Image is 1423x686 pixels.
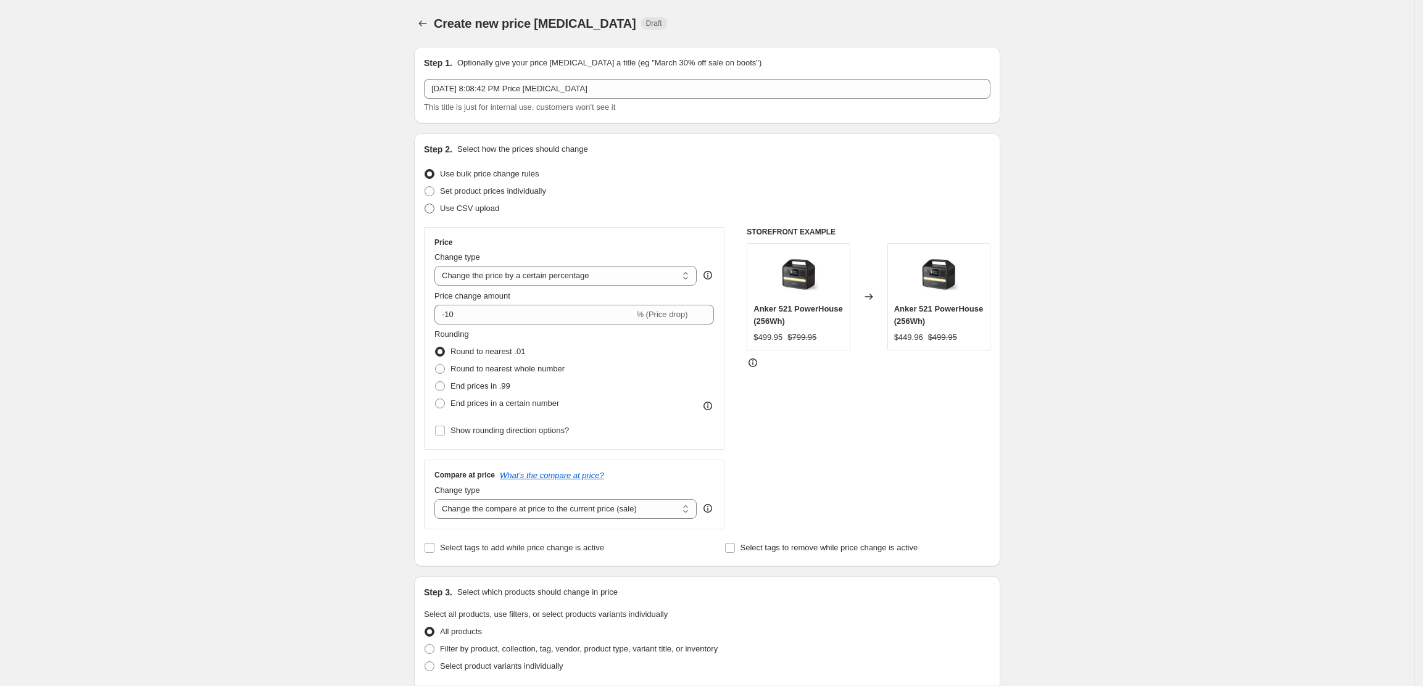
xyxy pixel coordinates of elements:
[646,19,662,28] span: Draft
[457,57,761,69] p: Optionally give your price [MEDICAL_DATA] a title (eg "March 30% off sale on boots")
[894,331,923,344] div: $449.96
[440,627,482,636] span: All products
[424,102,615,112] span: This title is just for internal use, customers won't see it
[434,470,495,480] h3: Compare at price
[894,304,984,326] span: Anker 521 PowerHouse (256Wh)
[424,143,452,155] h2: Step 2.
[928,331,957,344] strike: $499.95
[741,543,918,552] span: Select tags to remove while price change is active
[753,304,843,326] span: Anker 521 PowerHouse (256Wh)
[440,204,499,213] span: Use CSV upload
[424,79,990,99] input: 30% off holiday sale
[450,347,525,356] span: Round to nearest .01
[702,502,714,514] div: help
[414,15,431,32] button: Price change jobs
[434,17,636,30] span: Create new price [MEDICAL_DATA]
[434,329,469,339] span: Rounding
[774,250,823,299] img: a1720c11_anker_521_powerhouse__256wh__hero__1800x1800px_80x.jpg
[450,399,559,408] span: End prices in a certain number
[636,310,687,319] span: % (Price drop)
[702,269,714,281] div: help
[440,186,546,196] span: Set product prices individually
[440,644,718,653] span: Filter by product, collection, tag, vendor, product type, variant title, or inventory
[434,305,634,324] input: -15
[450,364,565,373] span: Round to nearest whole number
[753,331,782,344] div: $499.95
[434,291,510,300] span: Price change amount
[787,331,816,344] strike: $799.95
[434,486,480,495] span: Change type
[914,250,963,299] img: a1720c11_anker_521_powerhouse__256wh__hero__1800x1800px_80x.jpg
[434,252,480,262] span: Change type
[457,586,618,598] p: Select which products should change in price
[440,661,563,671] span: Select product variants individually
[440,543,604,552] span: Select tags to add while price change is active
[450,426,569,435] span: Show rounding direction options?
[424,610,668,619] span: Select all products, use filters, or select products variants individually
[450,381,510,391] span: End prices in .99
[457,143,588,155] p: Select how the prices should change
[500,471,604,480] button: What's the compare at price?
[424,57,452,69] h2: Step 1.
[434,238,452,247] h3: Price
[747,227,990,237] h6: STOREFRONT EXAMPLE
[424,586,452,598] h2: Step 3.
[440,169,539,178] span: Use bulk price change rules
